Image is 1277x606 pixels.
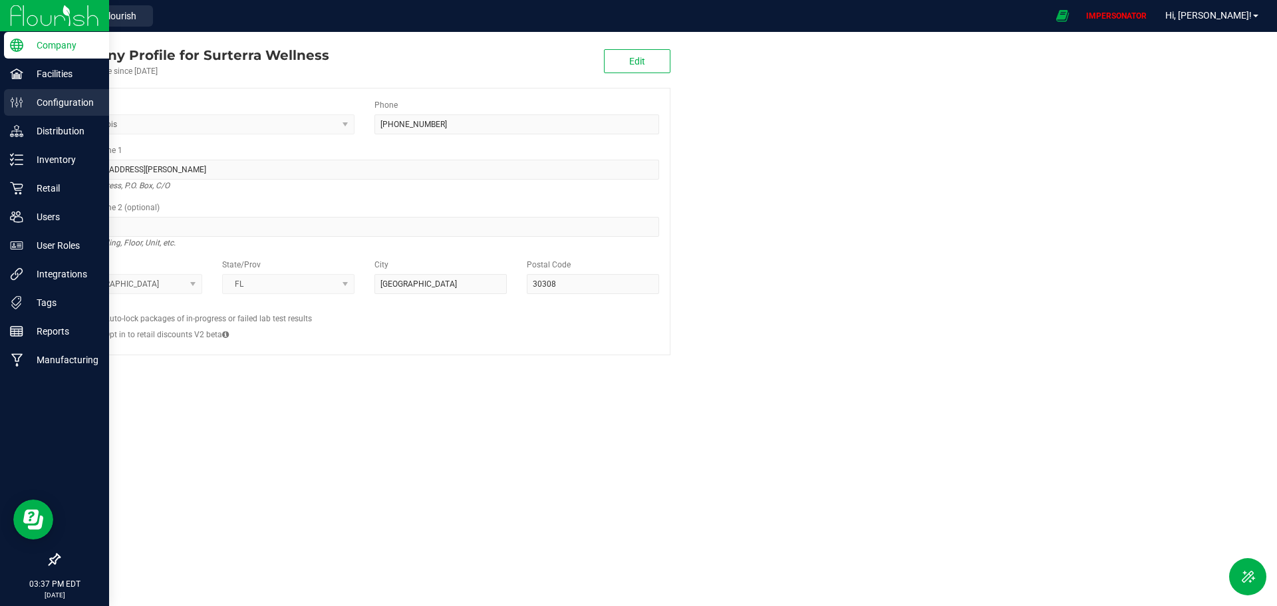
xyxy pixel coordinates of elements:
[70,217,659,237] input: Suite, Building, Unit, etc.
[604,49,670,73] button: Edit
[23,152,103,168] p: Inventory
[23,66,103,82] p: Facilities
[70,304,659,313] h2: Configs
[10,153,23,166] inline-svg: Inventory
[23,237,103,253] p: User Roles
[23,209,103,225] p: Users
[23,295,103,311] p: Tags
[10,239,23,252] inline-svg: User Roles
[1081,10,1152,22] p: IMPERSONATOR
[10,67,23,80] inline-svg: Facilities
[23,266,103,282] p: Integrations
[59,45,329,65] div: Surterra Wellness
[13,500,53,539] iframe: Resource center
[10,39,23,52] inline-svg: Company
[70,235,176,251] i: Suite, Building, Floor, Unit, etc.
[10,182,23,195] inline-svg: Retail
[23,352,103,368] p: Manufacturing
[104,329,229,341] label: Opt in to retail discounts V2 beta
[23,323,103,339] p: Reports
[104,313,312,325] label: Auto-lock packages of in-progress or failed lab test results
[6,578,103,590] p: 03:37 PM EDT
[23,94,103,110] p: Configuration
[374,259,388,271] label: City
[1229,558,1266,595] button: Toggle Menu
[10,267,23,281] inline-svg: Integrations
[10,296,23,309] inline-svg: Tags
[10,325,23,338] inline-svg: Reports
[1165,10,1252,21] span: Hi, [PERSON_NAME]!
[10,353,23,367] inline-svg: Manufacturing
[10,210,23,224] inline-svg: Users
[10,96,23,109] inline-svg: Configuration
[70,202,160,214] label: Address Line 2 (optional)
[527,274,659,294] input: Postal Code
[6,590,103,600] p: [DATE]
[23,37,103,53] p: Company
[629,56,645,67] span: Edit
[222,259,261,271] label: State/Prov
[10,124,23,138] inline-svg: Distribution
[1048,3,1077,29] span: Open Ecommerce Menu
[23,180,103,196] p: Retail
[374,114,659,134] input: (123) 456-7890
[374,274,507,294] input: City
[374,99,398,111] label: Phone
[23,123,103,139] p: Distribution
[70,178,170,194] i: Street address, P.O. Box, C/O
[59,65,329,77] div: Account active since [DATE]
[70,160,659,180] input: Address
[527,259,571,271] label: Postal Code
